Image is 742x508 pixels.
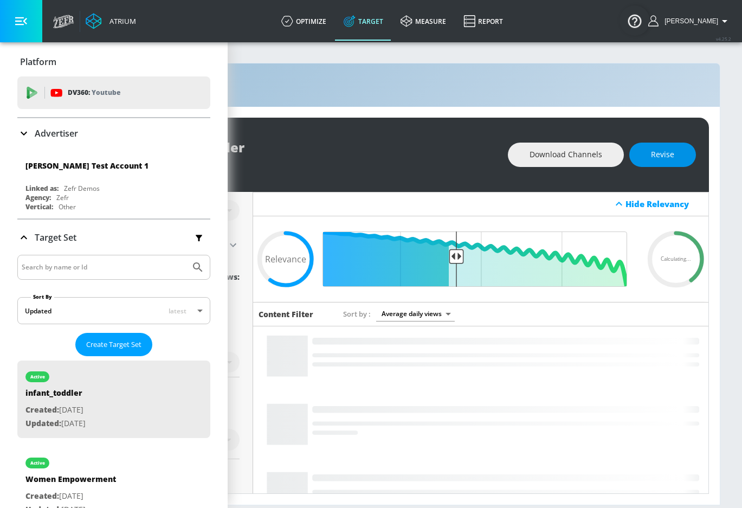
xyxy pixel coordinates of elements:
[25,388,86,403] div: infant_toddler
[620,5,650,36] button: Open Resource Center
[265,255,306,263] span: Relevance
[716,36,731,42] span: v 4.25.2
[508,143,624,167] button: Download Channels
[169,306,186,316] span: latest
[629,143,696,167] button: Revise
[392,2,455,41] a: measure
[148,165,497,175] div: Last Updated:
[25,184,59,193] div: Linked as:
[17,152,210,214] div: [PERSON_NAME] Test Account 1Linked as:Zefr DemosAgency:ZefrVertical:Other
[30,374,45,380] div: active
[20,56,56,68] p: Platform
[660,17,718,25] span: login as: aracely.alvarenga@zefr.com
[25,404,59,415] span: Created:
[25,417,86,430] p: [DATE]
[35,232,76,243] p: Target Set
[335,2,392,41] a: Target
[625,198,702,209] div: Hide Relevancy
[17,118,210,149] div: Advertiser
[259,309,313,319] h6: Content Filter
[35,127,78,139] p: Advertiser
[25,491,59,501] span: Created:
[22,260,186,274] input: Search by name or Id
[17,76,210,109] div: DV360: Youtube
[25,193,51,202] div: Agency:
[25,160,149,171] div: [PERSON_NAME] Test Account 1
[31,293,54,300] label: Sort By
[17,361,210,438] div: activeinfant_toddlerCreated:[DATE]Updated:[DATE]
[30,460,45,466] div: active
[25,474,116,490] div: Women Empowerment
[56,193,69,202] div: Zefr
[273,2,335,41] a: optimize
[648,15,731,28] button: [PERSON_NAME]
[530,148,602,162] span: Download Channels
[343,309,371,319] span: Sort by
[75,333,152,356] button: Create Target Set
[59,202,76,211] div: Other
[86,338,141,351] span: Create Target Set
[25,202,53,211] div: Vertical:
[329,232,633,287] input: Final Threshold
[25,490,116,503] p: [DATE]
[17,220,210,255] div: Target Set
[17,47,210,77] div: Platform
[68,87,120,99] p: DV360:
[25,418,61,428] span: Updated:
[105,16,136,26] div: Atrium
[64,184,100,193] div: Zefr Demos
[651,148,674,162] span: Revise
[661,256,691,262] span: Calculating...
[25,306,51,316] div: Updated
[86,13,136,29] a: Atrium
[376,306,455,321] div: Average daily views
[253,192,708,216] div: Hide Relevancy
[92,87,120,98] p: Youtube
[455,2,512,41] a: Report
[25,403,86,417] p: [DATE]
